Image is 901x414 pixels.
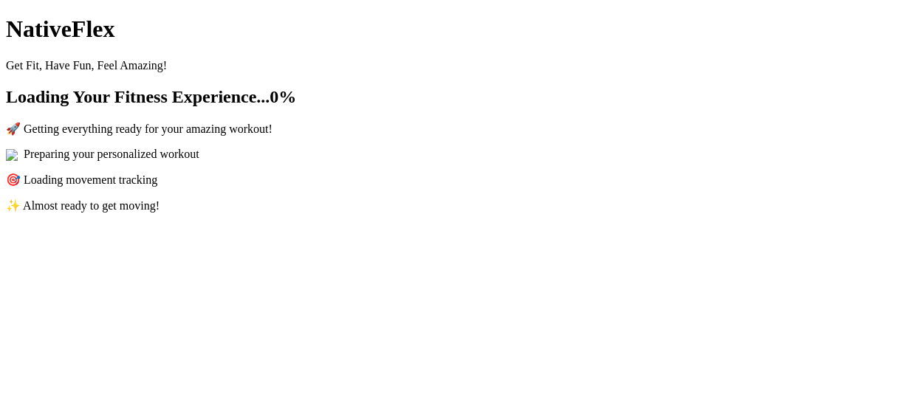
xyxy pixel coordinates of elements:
p: Get Fit, Have Fun, Feel Amazing! [6,59,895,72]
p: 🎯 Loading movement tracking [6,173,895,187]
h2: Loading Your Fitness Experience... 0 % [6,87,895,107]
p: 🚀 Getting everything ready for your amazing workout! [6,122,895,136]
img: Logo [6,149,18,161]
p: ✨ Almost ready to get moving! [6,199,895,213]
p: Preparing your personalized workout [6,148,895,161]
h1: NativeFlex [6,15,895,43]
